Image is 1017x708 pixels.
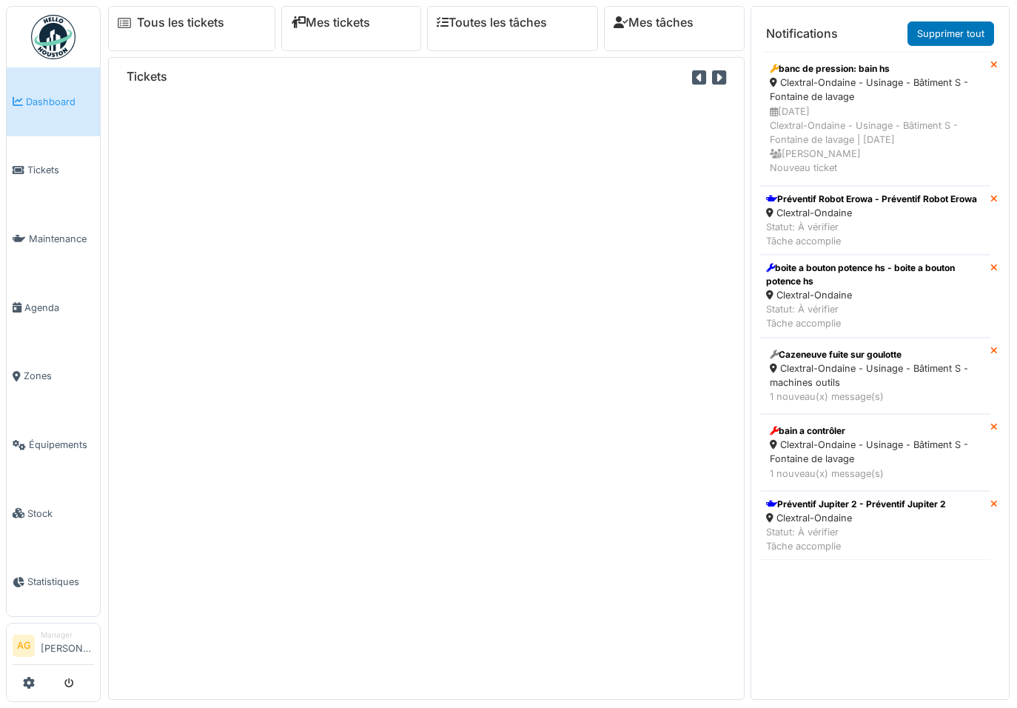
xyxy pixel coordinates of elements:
span: Stock [27,507,94,521]
div: Statut: À vérifier Tâche accomplie [766,525,946,553]
span: Zones [24,369,94,383]
div: banc de pression: bain hs [770,62,981,76]
a: Supprimer tout [907,21,994,46]
a: Toutes les tâches [437,16,547,30]
a: Maintenance [7,204,100,273]
a: Préventif Jupiter 2 - Préventif Jupiter 2 Clextral-Ondaine Statut: À vérifierTâche accomplie [760,491,990,561]
a: Tickets [7,136,100,205]
span: Agenda [24,301,94,315]
a: Équipements [7,410,100,479]
a: bain a contrôler Clextral-Ondaine - Usinage - Bâtiment S - Fontaine de lavage 1 nouveau(x) messag... [760,414,990,491]
div: Clextral-Ondaine - Usinage - Bâtiment S - Fontaine de lavage [770,76,981,104]
li: [PERSON_NAME] [41,629,94,661]
div: Clextral-Ondaine - Usinage - Bâtiment S - Fontaine de lavage [770,438,981,466]
div: Statut: À vérifier Tâche accomplie [766,302,984,330]
div: Clextral-Ondaine - Usinage - Bâtiment S - machines outils [770,361,981,390]
div: [DATE] Clextral-Ondaine - Usinage - Bâtiment S - Fontaine de lavage | [DATE] [PERSON_NAME] Nouvea... [770,104,981,176]
h6: Notifications [766,27,838,41]
a: Mes tickets [291,16,370,30]
div: Préventif Robot Erowa - Préventif Robot Erowa [766,193,977,206]
a: Cazeneuve fuite sur goulotte Clextral-Ondaine - Usinage - Bâtiment S - machines outils 1 nouveau(... [760,338,990,415]
a: AG Manager[PERSON_NAME] [13,629,94,665]
a: Préventif Robot Erowa - Préventif Robot Erowa Clextral-Ondaine Statut: À vérifierTâche accomplie [760,186,990,256]
span: Équipements [29,438,94,452]
a: Zones [7,342,100,411]
div: Cazeneuve fuite sur goulotte [770,348,981,361]
span: Dashboard [26,95,94,109]
div: Clextral-Ondaine [766,288,984,302]
div: bain a contrôler [770,424,981,438]
div: 1 nouveau(x) message(s) [770,390,981,404]
h6: Tickets [127,70,167,84]
a: Mes tâches [614,16,694,30]
div: Clextral-Ondaine [766,206,977,220]
a: Stock [7,479,100,548]
a: Agenda [7,273,100,342]
a: boite a bouton potence hs - boite a bouton potence hs Clextral-Ondaine Statut: À vérifierTâche ac... [760,255,990,338]
li: AG [13,635,35,657]
a: Statistiques [7,548,100,617]
div: Préventif Jupiter 2 - Préventif Jupiter 2 [766,498,946,511]
a: Tous les tickets [137,16,224,30]
span: Statistiques [27,575,94,589]
div: boite a bouton potence hs - boite a bouton potence hs [766,261,984,288]
a: banc de pression: bain hs Clextral-Ondaine - Usinage - Bâtiment S - Fontaine de lavage [DATE]Clex... [760,52,990,185]
img: Badge_color-CXgf-gQk.svg [31,15,75,59]
div: Statut: À vérifier Tâche accomplie [766,220,977,248]
a: Dashboard [7,67,100,136]
span: Tickets [27,163,94,177]
div: Manager [41,629,94,641]
div: 1 nouveau(x) message(s) [770,467,981,481]
div: Clextral-Ondaine [766,511,946,525]
span: Maintenance [29,232,94,246]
